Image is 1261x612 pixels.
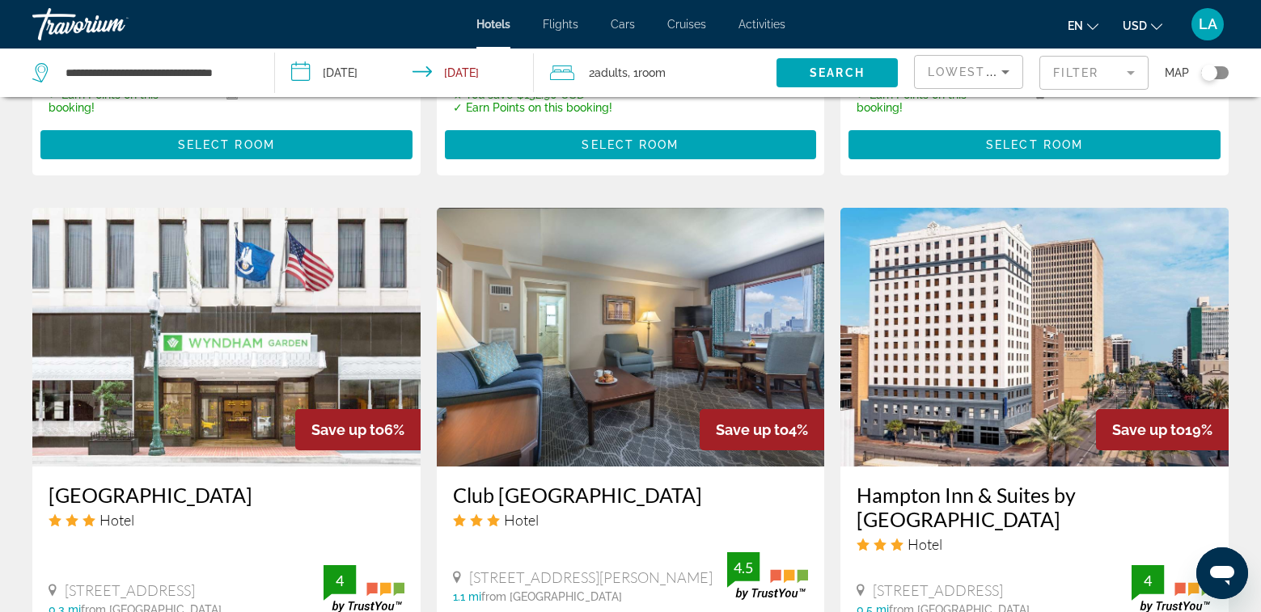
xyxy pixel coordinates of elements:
[1165,61,1189,84] span: Map
[928,62,1009,82] mat-select: Sort by
[857,88,1014,114] p: ✓ Earn Points on this booking!
[700,409,824,450] div: 4%
[476,18,510,31] a: Hotels
[453,101,612,114] p: ✓ Earn Points on this booking!
[481,590,622,603] span: from [GEOGRAPHIC_DATA]
[99,511,134,529] span: Hotel
[667,18,706,31] a: Cruises
[1196,547,1248,599] iframe: Button to launch messaging window
[857,483,1212,531] a: Hampton Inn & Suites by [GEOGRAPHIC_DATA]
[504,511,539,529] span: Hotel
[32,208,421,466] img: Hotel image
[1123,14,1162,37] button: Change currency
[445,133,817,151] a: Select Room
[178,138,275,151] span: Select Room
[1187,7,1229,41] button: User Menu
[840,208,1229,466] img: Hotel image
[1112,421,1185,438] span: Save up to
[727,558,760,577] div: 4.5
[928,65,1031,78] span: Lowest Price
[738,18,785,31] a: Activities
[582,138,679,151] span: Select Room
[534,49,776,97] button: Travelers: 2 adults, 0 children
[311,421,384,438] span: Save up to
[445,130,817,159] button: Select Room
[324,571,356,590] div: 4
[1189,65,1229,80] button: Toggle map
[1132,571,1164,590] div: 4
[857,535,1212,553] div: 3 star Hotel
[727,552,808,600] img: trustyou-badge.svg
[589,61,628,84] span: 2
[295,409,421,450] div: 6%
[49,88,206,114] p: ✓ Earn Points on this booking!
[453,511,809,529] div: 3 star Hotel
[611,18,635,31] a: Cars
[49,483,404,507] a: [GEOGRAPHIC_DATA]
[810,66,865,79] span: Search
[453,483,809,507] a: Club [GEOGRAPHIC_DATA]
[848,130,1221,159] button: Select Room
[1039,55,1149,91] button: Filter
[638,66,666,79] span: Room
[543,18,578,31] a: Flights
[32,3,194,45] a: Travorium
[65,581,195,599] span: [STREET_ADDRESS]
[1199,16,1217,32] span: LA
[40,133,413,151] a: Select Room
[848,133,1221,151] a: Select Room
[469,568,713,586] span: [STREET_ADDRESS][PERSON_NAME]
[1123,19,1147,32] span: USD
[1068,14,1098,37] button: Change language
[40,130,413,159] button: Select Room
[453,590,481,603] span: 1.1 mi
[437,208,825,466] img: Hotel image
[275,49,534,97] button: Check-in date: Oct 10, 2025 Check-out date: Oct 12, 2025
[873,581,1003,599] span: [STREET_ADDRESS]
[908,535,942,553] span: Hotel
[49,511,404,529] div: 3 star Hotel
[716,421,789,438] span: Save up to
[1068,19,1083,32] span: en
[776,58,898,87] button: Search
[595,66,628,79] span: Adults
[986,138,1083,151] span: Select Room
[1096,409,1229,450] div: 19%
[628,61,666,84] span: , 1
